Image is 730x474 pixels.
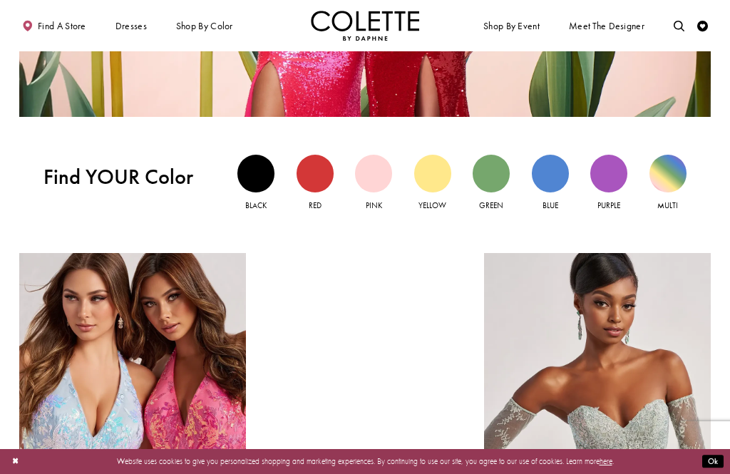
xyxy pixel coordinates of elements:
div: Multi view [649,155,687,192]
span: Shop by color [173,11,235,41]
span: Multi [657,200,678,210]
span: Find YOUR Color [43,165,213,190]
a: Toggle search [671,11,687,41]
span: Dresses [113,11,150,41]
a: here [600,456,612,466]
a: Green view Green [473,155,510,212]
a: Meet the designer [566,11,647,41]
span: Green [479,200,503,210]
a: Red view Red [297,155,334,212]
a: Pink view Pink [355,155,392,212]
span: Find a store [38,21,86,31]
span: Shop By Event [480,11,542,41]
a: Check Wishlist [694,11,711,41]
span: Dresses [115,21,147,31]
div: Red view [297,155,334,192]
button: Submit Dialog [702,455,724,468]
a: Purple view Purple [590,155,627,212]
span: Shop By Event [483,21,540,31]
a: Black view Black [237,155,274,212]
span: Red [309,200,322,210]
div: Blue view [532,155,569,192]
a: Find a store [19,11,88,41]
div: Green view [473,155,510,192]
img: Colette by Daphne [311,11,419,41]
div: Yellow view [414,155,451,192]
span: Black [245,200,267,210]
div: Purple view [590,155,627,192]
span: Yellow [418,200,446,210]
a: Blue view Blue [532,155,569,212]
span: Purple [597,200,620,210]
a: Yellow view Yellow [414,155,451,212]
p: Website uses cookies to give you personalized shopping and marketing experiences. By continuing t... [78,454,652,468]
button: Close Dialog [6,452,24,471]
a: Multi view Multi [649,155,687,212]
div: Black view [237,155,274,192]
span: Meet the designer [569,21,644,31]
span: Blue [543,200,558,210]
span: Pink [366,200,382,210]
a: Visit Home Page [311,11,419,41]
div: Pink view [355,155,392,192]
span: Shop by color [176,21,233,31]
